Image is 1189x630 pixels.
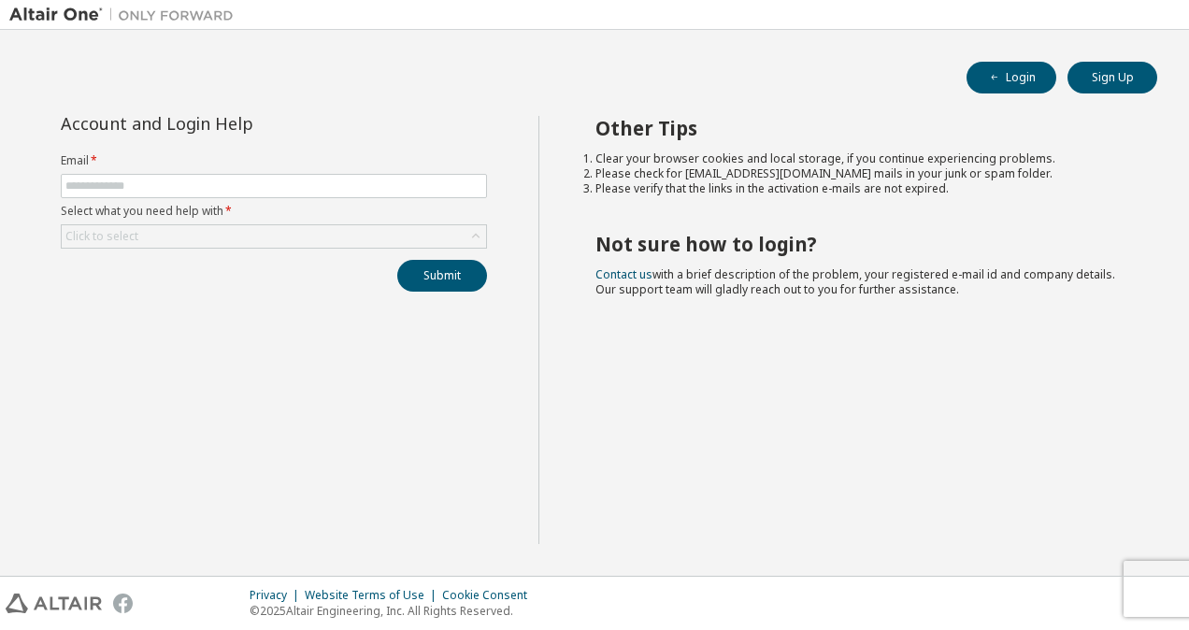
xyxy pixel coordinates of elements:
[595,266,652,282] a: Contact us
[61,153,487,168] label: Email
[61,204,487,219] label: Select what you need help with
[61,116,402,131] div: Account and Login Help
[442,588,538,603] div: Cookie Consent
[595,151,1125,166] li: Clear your browser cookies and local storage, if you continue experiencing problems.
[6,594,102,613] img: altair_logo.svg
[250,588,305,603] div: Privacy
[305,588,442,603] div: Website Terms of Use
[595,166,1125,181] li: Please check for [EMAIL_ADDRESS][DOMAIN_NAME] mails in your junk or spam folder.
[9,6,243,24] img: Altair One
[62,225,486,248] div: Click to select
[250,603,538,619] p: © 2025 Altair Engineering, Inc. All Rights Reserved.
[595,266,1115,297] span: with a brief description of the problem, your registered e-mail id and company details. Our suppo...
[967,62,1056,93] button: Login
[595,116,1125,140] h2: Other Tips
[65,229,138,244] div: Click to select
[595,181,1125,196] li: Please verify that the links in the activation e-mails are not expired.
[113,594,133,613] img: facebook.svg
[397,260,487,292] button: Submit
[595,232,1125,256] h2: Not sure how to login?
[1067,62,1157,93] button: Sign Up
